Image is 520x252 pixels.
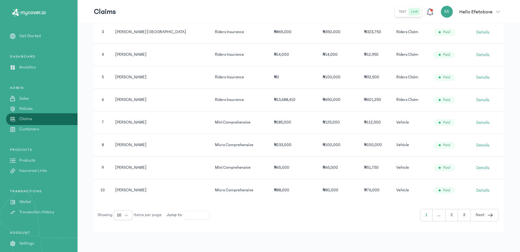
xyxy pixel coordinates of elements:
span: Paid [443,165,450,170]
p: Get Started [19,33,41,39]
span: Paid [443,52,450,57]
td: Riders Insurance [211,43,270,66]
p: Policies [19,106,33,112]
button: 2 [446,209,458,221]
td: ₦601,250 [360,89,393,111]
td: ₦51,750 [360,156,393,179]
td: ₦112,500 [360,111,393,134]
a: Details [473,118,492,128]
span: Paid [443,98,450,102]
td: Mini Comprehensive [211,111,270,134]
span: [PERSON_NAME] [115,98,147,102]
span: 5 [102,75,104,79]
a: Details [473,72,492,82]
p: Hello Efetobore [459,8,492,15]
p: Customers [19,126,39,133]
td: ₦65,000 [270,156,319,179]
span: 7 [102,120,104,124]
span: Riders Claim [396,30,418,34]
span: Vehicle [396,188,409,192]
button: EAHello Efetobore [441,6,504,18]
span: Details [476,74,489,80]
span: Details [476,97,489,103]
td: ₦650,000 [319,89,360,111]
button: 3 [458,209,471,221]
span: Riders Claim [396,75,418,79]
span: Paid [443,30,450,35]
p: Sales [19,95,29,102]
span: [PERSON_NAME] [115,52,147,57]
td: ₦0 [270,66,319,89]
span: Details [476,52,489,58]
span: Details [476,119,489,126]
p: Transaction History [19,209,54,215]
span: items per page [134,212,162,218]
td: ₦100,000 [360,134,393,156]
td: ₦13,688,410 [270,89,319,111]
td: ₦865,000 [270,21,319,43]
span: Details [476,142,489,148]
span: Paid [443,188,450,193]
button: ... [433,209,446,221]
td: ₦88,000 [270,179,319,202]
span: 3 [102,30,104,34]
a: Details [473,27,492,37]
span: Vehicle [396,120,409,124]
span: Next [476,212,485,218]
span: Paid [443,143,450,148]
td: ₦350,000 [319,21,360,43]
td: ₦125,000 [319,111,360,134]
p: Wallet [19,199,31,205]
a: Details [473,163,492,173]
div: EA [441,6,453,18]
p: Insurance Links [19,167,47,174]
button: live [409,8,420,15]
span: [PERSON_NAME] [115,120,147,124]
p: Products [19,157,35,164]
span: 8 [102,143,104,147]
a: Details [473,185,492,195]
span: [PERSON_NAME] [115,143,147,147]
td: ₦14,000 [319,43,360,66]
p: Settings [19,240,34,247]
span: Details [476,29,489,35]
td: ₦80,000 [319,179,360,202]
td: ₦185,000 [270,111,319,134]
span: Vehicle [396,165,409,170]
button: test [396,8,409,15]
td: Riders Insurance [211,21,270,43]
span: 4 [102,52,104,57]
td: ₦76,000 [360,179,393,202]
td: ₦14,000 [270,43,319,66]
span: Showing [98,212,113,218]
td: ₦92,500 [360,66,393,89]
span: 10 [117,212,121,218]
button: 1 [420,209,433,221]
span: [PERSON_NAME] [115,75,147,79]
td: ₦100,000 [319,66,360,89]
a: Details [473,95,492,105]
span: [PERSON_NAME] [GEOGRAPHIC_DATA] [115,30,186,34]
td: Riders Insurance [211,89,270,111]
span: Details [476,165,489,171]
button: 10 [114,210,132,220]
button: Next [471,209,498,221]
td: ₦65,000 [319,156,360,179]
td: Mini Comprehensive [211,156,270,179]
td: Riders Insurance [211,66,270,89]
div: Jump to [167,211,209,219]
span: Paid [443,120,450,125]
td: ₦12,950 [360,43,393,66]
span: Paid [443,75,450,80]
td: ₦323,750 [360,21,393,43]
p: Claims [94,7,116,17]
span: Riders Claim [396,52,418,57]
span: Vehicle [396,143,409,147]
p: Claims [19,116,32,122]
span: [PERSON_NAME] [115,188,147,192]
span: 9 [102,165,104,170]
td: ₦100,000 [319,134,360,156]
p: Analytics [19,64,36,71]
span: 6 [102,98,104,102]
span: 10 [100,188,105,192]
